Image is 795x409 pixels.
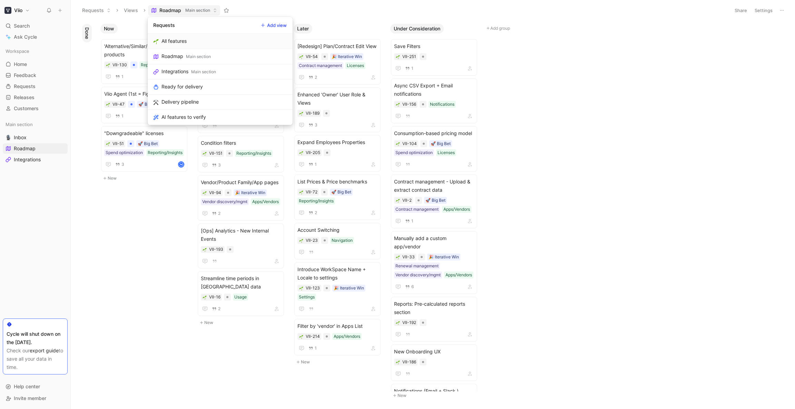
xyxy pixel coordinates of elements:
[148,49,293,64] a: RoadmapMain section
[161,98,199,106] div: Delivery pipeline
[161,52,183,60] div: Roadmap
[258,20,290,30] button: Add view
[148,64,293,79] a: IntegrationsMain section
[191,68,216,75] div: Main section
[186,53,211,60] div: Main section
[148,110,293,125] a: AI features to verify
[161,37,187,45] div: All features
[148,34,293,49] a: 🌱All features
[161,67,188,76] div: Integrations
[148,79,293,95] a: Ready for delivery
[153,21,175,29] div: Requests
[148,95,293,110] a: ⚒️Delivery pipeline
[153,99,159,105] img: ⚒️
[153,39,159,44] img: 🌱
[161,113,206,121] div: AI features to verify
[161,83,203,91] div: Ready for delivery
